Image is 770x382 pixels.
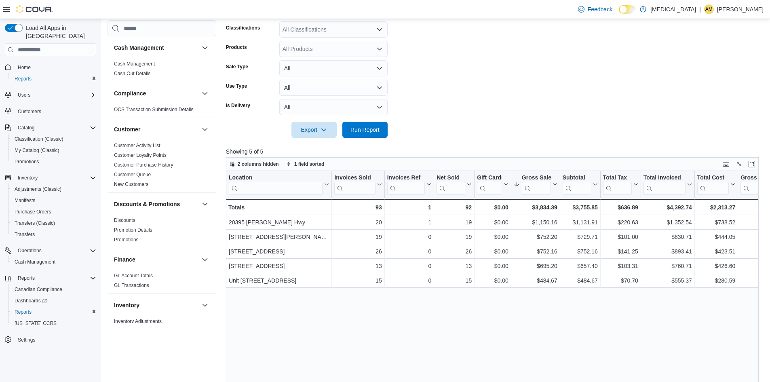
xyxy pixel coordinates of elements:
[477,276,508,285] div: $0.00
[563,247,598,256] div: $752.16
[114,217,135,223] a: Discounts
[15,231,35,238] span: Transfers
[226,102,250,109] label: Is Delivery
[15,90,34,100] button: Users
[114,318,162,325] span: Inventory Adjustments
[114,143,160,148] a: Customer Activity List
[200,89,210,98] button: Compliance
[18,337,35,343] span: Settings
[11,296,50,306] a: Dashboards
[563,203,598,212] div: $3,755.85
[697,261,735,271] div: $426.60
[114,301,198,309] button: Inventory
[8,156,99,167] button: Promotions
[114,255,135,264] h3: Finance
[15,186,61,192] span: Adjustments (Classic)
[603,247,638,256] div: $141.25
[8,306,99,318] button: Reports
[704,4,714,14] div: Angus MacDonald
[11,184,65,194] a: Adjustments (Classic)
[11,319,96,328] span: Washington CCRS
[334,261,382,271] div: 13
[11,257,59,267] a: Cash Management
[643,174,692,195] button: Total Invoiced
[522,174,551,182] div: Gross Sales
[5,58,96,367] nav: Complex example
[108,215,216,248] div: Discounts & Promotions
[18,125,34,131] span: Catalog
[15,298,47,304] span: Dashboards
[8,73,99,84] button: Reports
[15,62,96,72] span: Home
[11,285,96,294] span: Canadian Compliance
[603,276,638,285] div: $70.70
[2,122,99,133] button: Catalog
[114,125,198,133] button: Customer
[334,232,382,242] div: 19
[16,5,53,13] img: Cova
[114,89,198,97] button: Compliance
[697,217,735,227] div: $738.52
[200,255,210,264] button: Finance
[603,261,638,271] div: $103.31
[18,92,30,98] span: Users
[15,335,96,345] span: Settings
[650,4,696,14] p: [MEDICAL_DATA]
[114,182,148,187] a: New Customers
[334,174,375,195] div: Invoices Sold
[18,275,35,281] span: Reports
[477,174,502,195] div: Gift Card Sales
[643,276,692,285] div: $555.37
[437,174,465,182] div: Net Sold
[15,335,38,345] a: Settings
[114,236,139,243] span: Promotions
[603,203,638,212] div: $636.89
[2,89,99,101] button: Users
[229,174,329,195] button: Location
[603,217,638,227] div: $220.63
[11,285,65,294] a: Canadian Compliance
[11,157,42,167] a: Promotions
[8,217,99,229] button: Transfers (Classic)
[11,157,96,167] span: Promotions
[2,272,99,284] button: Reports
[11,196,38,205] a: Manifests
[114,237,139,243] a: Promotions
[114,172,151,177] a: Customer Queue
[279,99,388,115] button: All
[387,261,431,271] div: 0
[11,207,96,217] span: Purchase Orders
[387,276,431,285] div: 0
[15,209,51,215] span: Purchase Orders
[114,71,151,76] a: Cash Out Details
[114,107,194,112] a: OCS Transaction Submission Details
[8,256,99,268] button: Cash Management
[114,162,173,168] a: Customer Purchase History
[15,273,38,283] button: Reports
[11,307,96,317] span: Reports
[18,108,41,115] span: Customers
[15,273,96,283] span: Reports
[114,142,160,149] span: Customer Activity List
[11,319,60,328] a: [US_STATE] CCRS
[2,106,99,117] button: Customers
[200,199,210,209] button: Discounts & Promotions
[697,247,735,256] div: $423.51
[283,159,328,169] button: 1 field sorted
[334,276,382,285] div: 15
[721,159,731,169] button: Keyboard shortcuts
[437,174,472,195] button: Net Sold
[514,203,557,212] div: $3,834.39
[643,261,692,271] div: $760.71
[200,125,210,134] button: Customer
[114,70,151,77] span: Cash Out Details
[108,271,216,293] div: Finance
[15,173,41,183] button: Inventory
[114,44,164,52] h3: Cash Management
[15,123,96,133] span: Catalog
[279,60,388,76] button: All
[8,295,99,306] a: Dashboards
[114,152,167,158] span: Customer Loyalty Points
